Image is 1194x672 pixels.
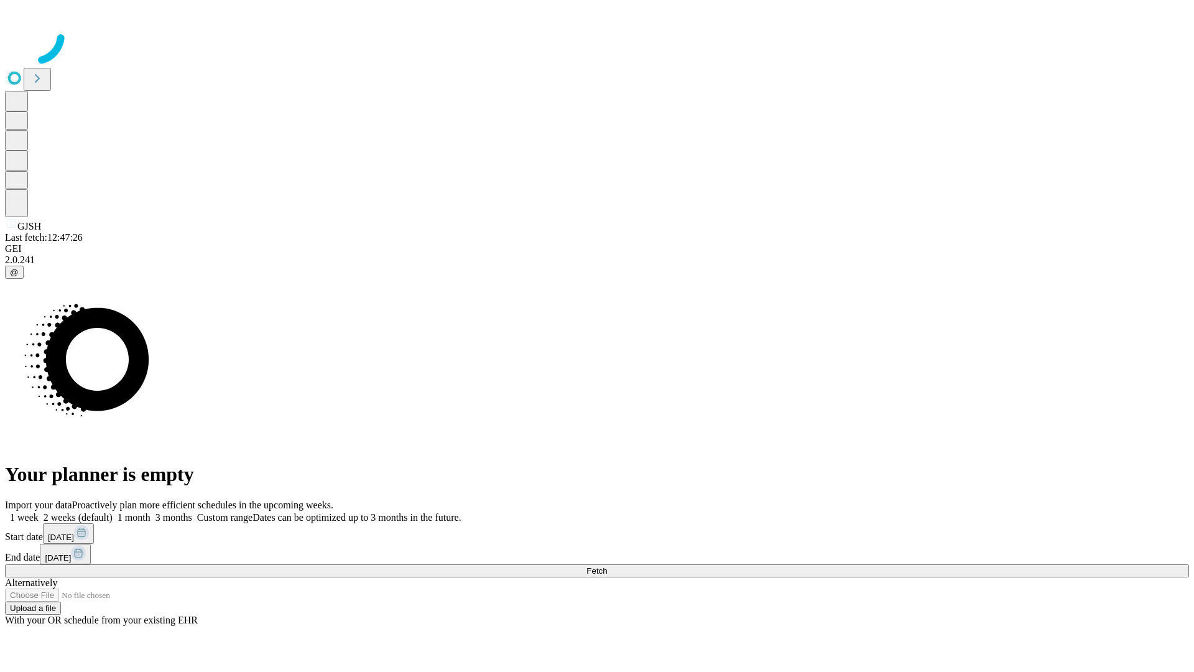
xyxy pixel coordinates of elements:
[17,221,41,231] span: GJSH
[5,463,1189,486] h1: Your planner is empty
[5,615,198,625] span: With your OR schedule from your existing EHR
[40,544,91,564] button: [DATE]
[72,500,333,510] span: Proactively plan more efficient schedules in the upcoming weeks.
[155,512,192,523] span: 3 months
[586,566,607,576] span: Fetch
[45,553,71,562] span: [DATE]
[44,512,113,523] span: 2 weeks (default)
[252,512,461,523] span: Dates can be optimized up to 3 months in the future.
[5,254,1189,266] div: 2.0.241
[10,268,19,277] span: @
[5,500,72,510] span: Import your data
[5,523,1189,544] div: Start date
[5,602,61,615] button: Upload a file
[5,243,1189,254] div: GEI
[5,577,57,588] span: Alternatively
[5,544,1189,564] div: End date
[5,232,83,243] span: Last fetch: 12:47:26
[48,533,74,542] span: [DATE]
[43,523,94,544] button: [DATE]
[5,266,24,279] button: @
[197,512,252,523] span: Custom range
[118,512,150,523] span: 1 month
[5,564,1189,577] button: Fetch
[10,512,39,523] span: 1 week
